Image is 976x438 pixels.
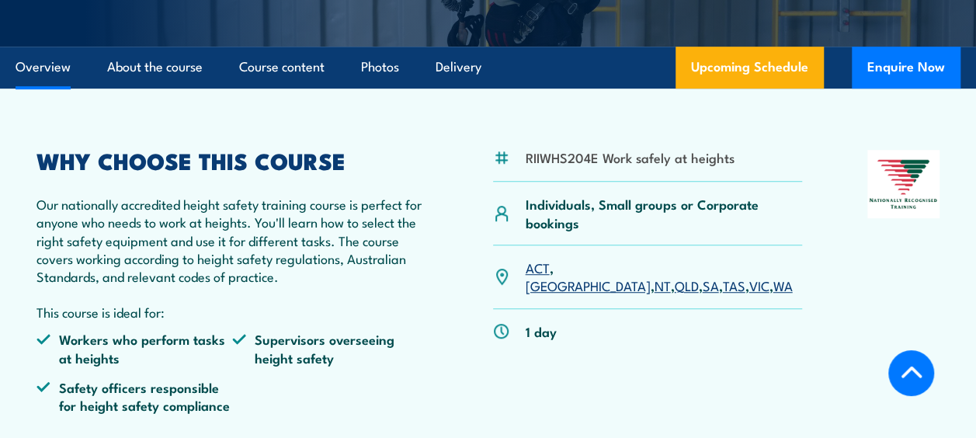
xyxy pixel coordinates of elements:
[232,330,428,367] li: Supervisors overseeing height safety
[525,259,801,295] p: , , , , , , ,
[525,258,549,276] a: ACT
[867,150,940,218] img: Nationally Recognised Training logo.
[525,322,556,340] p: 1 day
[36,330,232,367] li: Workers who perform tasks at heights
[36,195,428,286] p: Our nationally accredited height safety training course is perfect for anyone who needs to work a...
[361,47,399,88] a: Photos
[773,276,792,294] a: WA
[525,148,734,166] li: RIIWHS204E Work safely at heights
[654,276,670,294] a: NT
[107,47,203,88] a: About the course
[36,378,232,415] li: Safety officers responsible for height safety compliance
[674,276,698,294] a: QLD
[16,47,71,88] a: Overview
[239,47,325,88] a: Course content
[722,276,745,294] a: TAS
[852,47,960,89] button: Enquire Now
[676,47,824,89] a: Upcoming Schedule
[436,47,481,88] a: Delivery
[748,276,769,294] a: VIC
[525,195,801,231] p: Individuals, Small groups or Corporate bookings
[36,150,428,170] h2: WHY CHOOSE THIS COURSE
[702,276,718,294] a: SA
[36,303,428,321] p: This course is ideal for:
[525,276,650,294] a: [GEOGRAPHIC_DATA]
